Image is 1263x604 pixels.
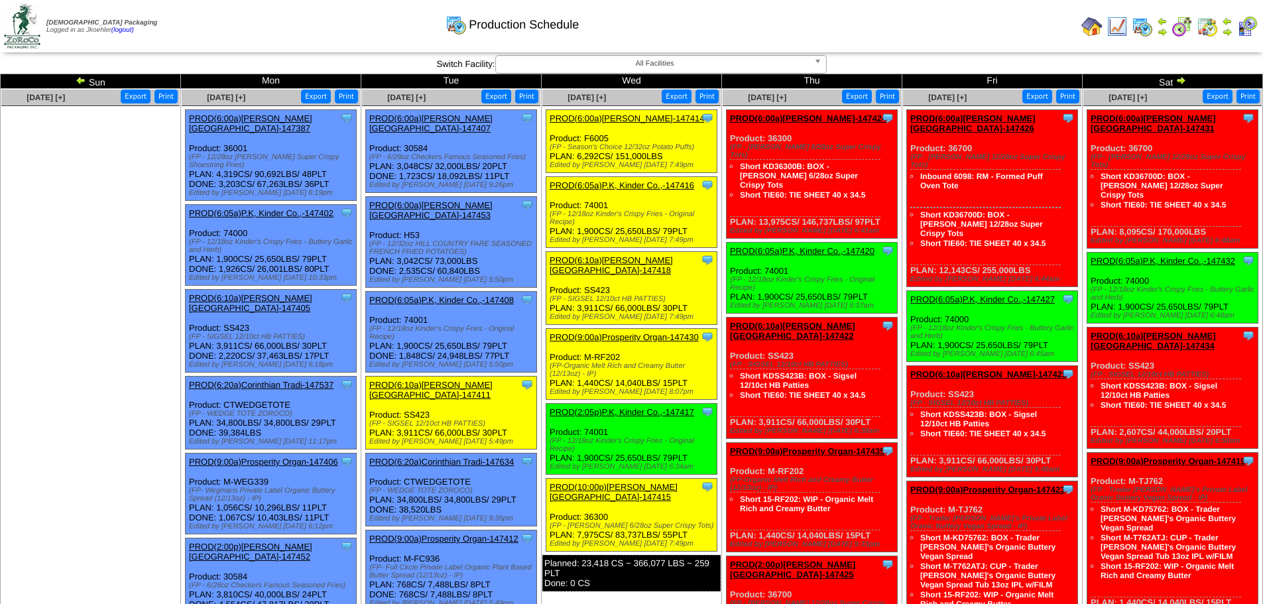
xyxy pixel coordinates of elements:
a: PROD(6:05a)P.K, Kinder Co.,-147420 [730,246,874,256]
div: Edited by [PERSON_NAME] [DATE] 9:26pm [369,181,536,189]
img: calendarblend.gif [1172,16,1193,37]
a: PROD(6:10a)[PERSON_NAME][GEOGRAPHIC_DATA]-147418 [550,255,673,275]
td: Tue [361,74,542,89]
a: Short KD36700D: BOX - [PERSON_NAME] 12/28oz Super Crispy Tots [1101,172,1223,200]
img: Tooltip [520,455,534,468]
div: (FP - 12/18oz Kinder's Crispy Fries - Original Recipe) [550,210,717,226]
img: Tooltip [1242,111,1255,125]
img: calendarinout.gif [1197,16,1218,37]
div: Product: 74001 PLAN: 1,900CS / 25,650LBS / 79PLT [546,177,717,248]
img: Tooltip [1242,254,1255,267]
img: arrowright.gif [1222,27,1233,37]
img: Tooltip [701,253,714,267]
button: Export [1022,90,1052,103]
div: Product: M-RF202 PLAN: 1,440CS / 14,040LBS / 15PLT [546,329,717,400]
div: (FP - 12/18oz Kinder's Crispy Fries - Buttery Garlic and Herb) [1091,286,1258,302]
div: Product: M-RF202 PLAN: 1,440CS / 14,040LBS / 15PLT [727,443,898,552]
div: Edited by [PERSON_NAME] [DATE] 5:50pm [369,361,536,369]
div: Edited by [PERSON_NAME] [DATE] 7:49pm [550,540,717,548]
a: PROD(6:20a)Corinthian Tradi-147537 [189,380,333,390]
img: arrowleft.gif [76,75,86,86]
div: Edited by [PERSON_NAME] [DATE] 7:49pm [550,313,717,321]
img: arrowright.gif [1157,27,1168,37]
div: (FP - SIGSEL 12/10ct HB PATTIES) [189,333,356,341]
div: Product: 30584 PLAN: 3,048CS / 32,000LBS / 20PLT DONE: 1,723CS / 18,092LBS / 11PLT [366,110,537,193]
div: Product: 74000 PLAN: 1,900CS / 25,650LBS / 79PLT [1087,253,1258,324]
img: Tooltip [340,111,353,125]
a: Short KDSS423B: BOX - Sigsel 12/10ct HB Patties [740,371,857,390]
div: Product: H53 PLAN: 3,042CS / 73,000LBS DONE: 2,535CS / 60,840LBS [366,197,537,288]
div: Edited by [PERSON_NAME] [DATE] 6:38am [730,427,897,435]
div: Edited by [PERSON_NAME] [DATE] 11:17pm [189,438,356,446]
a: [DATE] [+] [387,93,426,102]
div: Edited by [PERSON_NAME] [DATE] 6:37am [730,302,897,310]
a: PROD(10:00p)[PERSON_NAME][GEOGRAPHIC_DATA]-147415 [550,482,678,502]
div: Product: 36700 PLAN: 12,143CS / 255,000LBS [907,110,1078,287]
div: Product: SS423 PLAN: 2,607CS / 44,000LBS / 20PLT [1087,328,1258,449]
div: (FP - [PERSON_NAME] 12/28oz Super Crispy Tots) [1091,153,1258,169]
img: arrowleft.gif [1157,16,1168,27]
div: Edited by [PERSON_NAME] [DATE] 6:48am [1091,237,1258,245]
div: (FP - 12/18oz Kinder's Crispy Fries - Buttery Garlic and Herb) [910,324,1077,340]
img: Tooltip [881,558,894,571]
div: (FP - 12/28oz [PERSON_NAME] Super Crispy Shoestring Fries) [189,153,356,169]
div: Edited by [PERSON_NAME] [DATE] 6:18pm [189,361,356,369]
img: Tooltip [340,291,353,304]
div: Product: 74001 PLAN: 1,900CS / 25,650LBS / 79PLT DONE: 1,848CS / 24,948LBS / 77PLT [366,292,537,373]
div: Edited by [PERSON_NAME] [DATE] 6:45am [910,350,1077,358]
div: Edited by [PERSON_NAME] [DATE] 6:34am [550,463,717,471]
div: (FP - 12/18oz Kinder's Crispy Fries - Buttery Garlic and Herb) [189,238,356,254]
div: Product: 74000 PLAN: 1,900CS / 25,650LBS / 79PLT [907,291,1078,362]
div: (FP - SIGSEL 12/10ct HB PATTIES) [369,420,536,428]
a: [DATE] [+] [1109,93,1147,102]
a: Short TIE60: TIE SHEET 40 x 34.5 [1101,400,1226,410]
div: (FP - WEDGE TOTE ZOROCO) [369,487,536,495]
div: Edited by [PERSON_NAME] [DATE] 5:50pm [369,276,536,284]
div: Edited by [PERSON_NAME] [DATE] 9:33pm [730,540,897,548]
a: [DATE] [+] [928,93,967,102]
span: Logged in as Jkoehler [46,19,157,34]
a: PROD(6:00a)[PERSON_NAME][GEOGRAPHIC_DATA]-147431 [1091,113,1216,133]
div: (FP-Organic Melt Rich and Creamy Butter (12/13oz) - IP) [730,476,897,492]
img: Tooltip [701,480,714,493]
div: Edited by [PERSON_NAME] [DATE] 9:35pm [369,514,536,522]
img: calendarcustomer.gif [1236,16,1258,37]
a: Short M-T762ATJ: CUP - Trader [PERSON_NAME]'s Organic Buttery Vegan Spread Tub 13oz IPL w/FILM [1101,533,1236,561]
a: Short TIE60: TIE SHEET 40 x 34.5 [920,429,1046,438]
span: All Facilities [501,56,809,72]
a: PROD(6:10a)[PERSON_NAME][GEOGRAPHIC_DATA]-147405 [189,293,312,313]
img: Tooltip [701,330,714,343]
img: arrowleft.gif [1222,16,1233,27]
div: (FP - 12/18oz Kinder's Crispy Fries - Original Recipe) [369,325,536,341]
img: Tooltip [881,111,894,125]
a: Short TIE60: TIE SHEET 40 x 34.5 [740,391,865,400]
button: Export [662,90,692,103]
img: Tooltip [520,111,534,125]
img: Tooltip [1242,454,1255,467]
td: Thu [722,74,902,89]
a: [DATE] [+] [207,93,245,102]
a: Short M-T762ATJ: CUP - Trader [PERSON_NAME]'s Organic Buttery Vegan Spread Tub 13oz IPL w/FILM [920,562,1055,589]
div: (FP - Trader [PERSON_NAME]'s Private Label Oranic Buttery Vegan Spread - IP) [1091,486,1258,502]
a: Short M-KD75762: BOX - Trader [PERSON_NAME]'s Organic Buttery Vegan Spread [920,533,1055,561]
a: Short KDSS423B: BOX - Sigsel 12/10ct HB Patties [1101,381,1217,400]
div: (FP - SIGSEL 12/10ct HB PATTIES) [730,361,897,369]
a: PROD(9:00a)Prosperity Organ-147419 [1091,456,1245,466]
div: Product: 36001 PLAN: 4,319CS / 90,692LBS / 48PLT DONE: 3,203CS / 67,263LBS / 36PLT [186,110,357,201]
a: PROD(6:00a)[PERSON_NAME][GEOGRAPHIC_DATA]-147453 [369,200,493,220]
button: Print [1056,90,1079,103]
img: Tooltip [881,244,894,257]
a: PROD(6:00a)[PERSON_NAME][GEOGRAPHIC_DATA]-147407 [369,113,493,133]
a: PROD(6:05a)P.K, Kinder Co.,-147402 [189,208,333,218]
a: PROD(9:00a)Prosperity Organ-147435 [730,446,884,456]
div: Edited by [PERSON_NAME] [DATE] 10:33pm [189,274,356,282]
div: Product: F6005 PLAN: 6,292CS / 151,000LBS [546,110,717,173]
button: Print [515,90,538,103]
div: (FP - [PERSON_NAME] 12/28oz Super Crispy Tots) [910,153,1077,169]
a: PROD(6:10a)[PERSON_NAME][GEOGRAPHIC_DATA]-147411 [369,380,493,400]
a: PROD(6:00a)[PERSON_NAME]-147424 [730,113,886,123]
img: Tooltip [340,378,353,391]
a: PROD(9:00a)Prosperity Organ-147412 [369,534,518,544]
td: Sun [1,74,181,89]
span: [DEMOGRAPHIC_DATA] Packaging [46,19,157,27]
